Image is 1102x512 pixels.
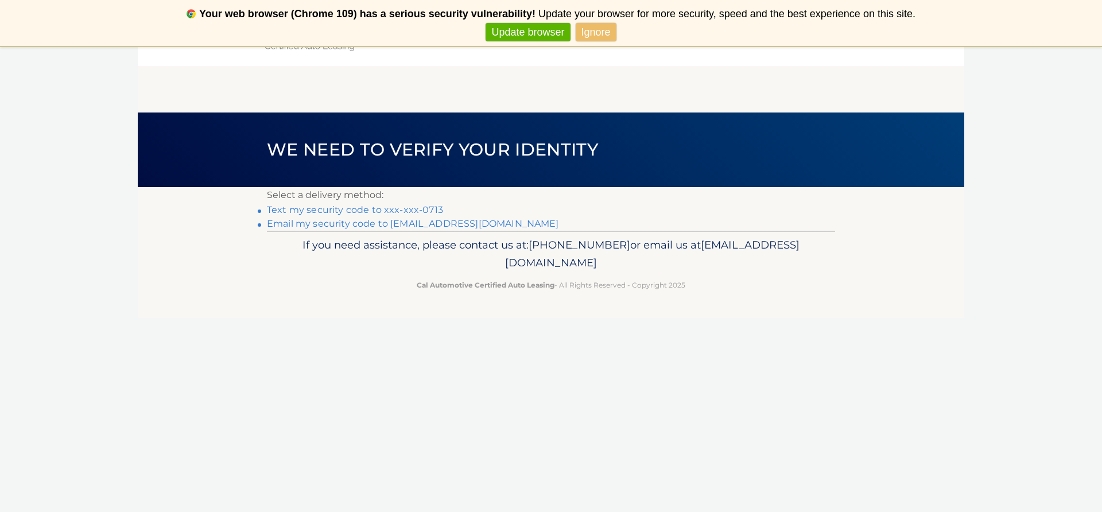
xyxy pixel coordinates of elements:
[199,8,536,20] b: Your web browser (Chrome 109) has a serious security vulnerability!
[267,187,835,203] p: Select a delivery method:
[529,238,630,251] span: [PHONE_NUMBER]
[576,23,616,42] a: Ignore
[274,279,828,291] p: - All Rights Reserved - Copyright 2025
[538,8,915,20] span: Update your browser for more security, speed and the best experience on this site.
[486,23,570,42] a: Update browser
[274,236,828,273] p: If you need assistance, please contact us at: or email us at
[417,281,554,289] strong: Cal Automotive Certified Auto Leasing
[267,139,598,160] span: We need to verify your identity
[267,204,443,215] a: Text my security code to xxx-xxx-0713
[267,218,559,229] a: Email my security code to [EMAIL_ADDRESS][DOMAIN_NAME]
